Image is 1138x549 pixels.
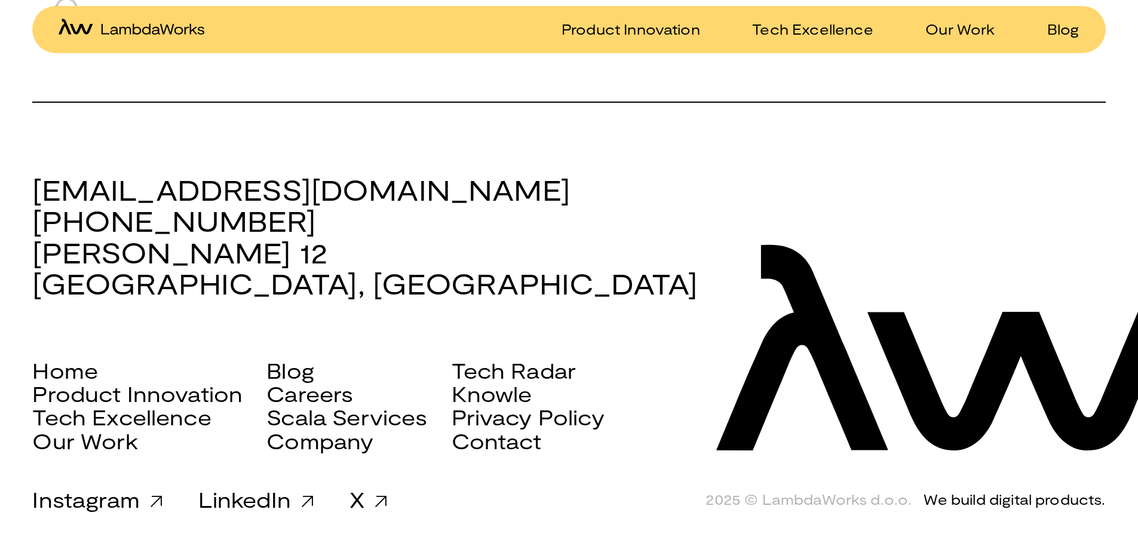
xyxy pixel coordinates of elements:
p: Tech Excellence [752,20,873,38]
a: Company [266,429,373,452]
a: Our Work [32,429,137,452]
a: Scala Services [266,405,427,428]
a: Blog [1033,20,1079,38]
a: Tech Excellence [32,405,211,428]
a: Contact [452,429,542,452]
span: 2025 © LambdaWorks d.o.o. [706,491,912,508]
h3: [EMAIL_ADDRESS][DOMAIN_NAME] [PHONE_NUMBER] [PERSON_NAME] 12 [GEOGRAPHIC_DATA], [GEOGRAPHIC_DATA] [32,174,1105,299]
a: LinkedIn [198,486,314,512]
p: Product Innovation [562,20,700,38]
a: Knowle [452,382,532,405]
a: Instagram [32,486,162,512]
a: Tech Radar [452,358,576,382]
a: Tech Excellence [738,20,873,38]
a: Our Work [911,20,995,38]
div: We build digital products. [924,491,1105,508]
a: Home [32,358,98,382]
a: Product Innovation [32,382,243,405]
p: Our Work [925,20,995,38]
a: Product Innovation [547,20,700,38]
a: Privacy Policy [452,405,605,428]
a: home-icon [59,19,204,39]
a: Blog [266,358,314,382]
p: Blog [1047,20,1079,38]
a: Careers [266,382,353,405]
a: X [349,486,387,512]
